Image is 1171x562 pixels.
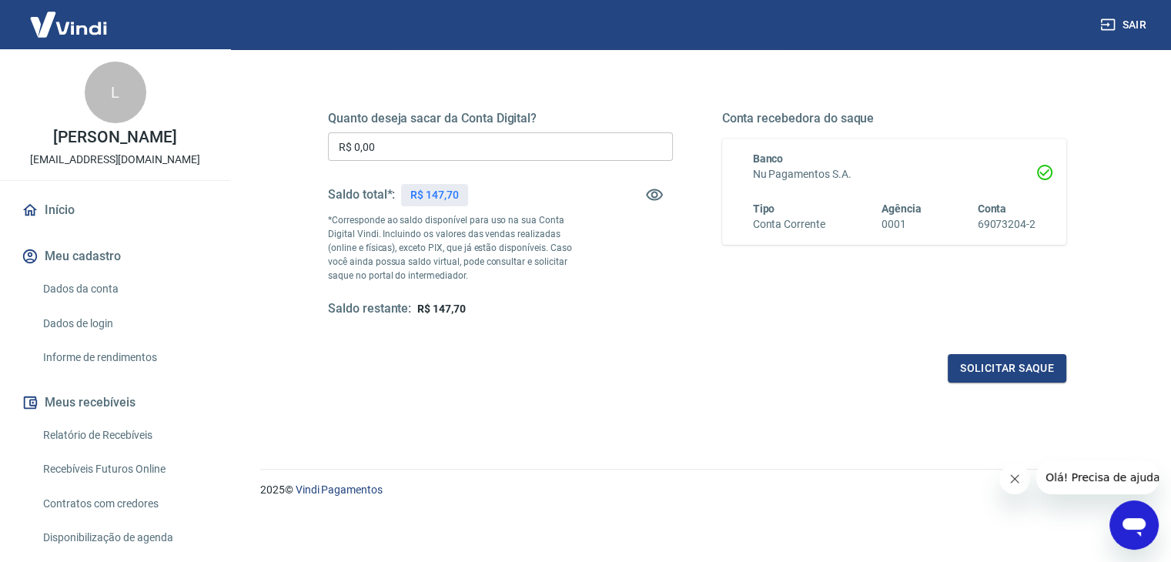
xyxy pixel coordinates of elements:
[977,216,1035,232] h6: 69073204-2
[18,193,212,227] a: Início
[328,111,673,126] h5: Quanto deseja sacar da Conta Digital?
[37,522,212,554] a: Disponibilização de agenda
[328,187,395,202] h5: Saldo total*:
[18,386,212,420] button: Meus recebíveis
[37,488,212,520] a: Contratos com credores
[722,111,1067,126] h5: Conta recebedora do saque
[37,308,212,340] a: Dados de login
[18,1,119,48] img: Vindi
[999,463,1030,494] iframe: Fechar mensagem
[417,303,466,315] span: R$ 147,70
[296,483,383,496] a: Vindi Pagamentos
[977,202,1006,215] span: Conta
[37,420,212,451] a: Relatório de Recebíveis
[753,152,784,165] span: Banco
[9,11,129,23] span: Olá! Precisa de ajuda?
[410,187,459,203] p: R$ 147,70
[882,216,922,232] h6: 0001
[37,342,212,373] a: Informe de rendimentos
[37,273,212,305] a: Dados da conta
[753,166,1036,182] h6: Nu Pagamentos S.A.
[1109,500,1159,550] iframe: Botão para abrir a janela de mensagens
[753,216,825,232] h6: Conta Corrente
[328,213,587,283] p: *Corresponde ao saldo disponível para uso na sua Conta Digital Vindi. Incluindo os valores das ve...
[882,202,922,215] span: Agência
[37,453,212,485] a: Recebíveis Futuros Online
[753,202,775,215] span: Tipo
[1097,11,1153,39] button: Sair
[18,239,212,273] button: Meu cadastro
[53,129,176,146] p: [PERSON_NAME]
[260,482,1134,498] p: 2025 ©
[85,62,146,123] div: L
[948,354,1066,383] button: Solicitar saque
[328,301,411,317] h5: Saldo restante:
[1036,460,1159,494] iframe: Mensagem da empresa
[30,152,200,168] p: [EMAIL_ADDRESS][DOMAIN_NAME]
